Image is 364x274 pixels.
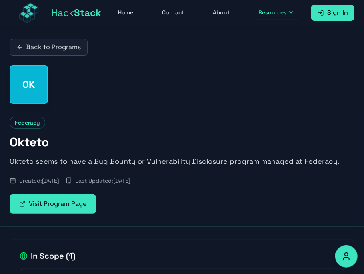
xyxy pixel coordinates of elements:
span: Last Updated: [DATE] [75,177,130,185]
span: Federacy [10,117,45,129]
button: Resources [254,5,299,20]
a: Sign In [311,5,354,21]
a: Back to Programs [10,39,88,56]
a: About [208,5,234,20]
a: Visit Program Page [10,194,96,214]
a: Home [113,5,138,20]
h1: Okteto [10,135,340,149]
span: Sign In [327,8,348,18]
button: Copy all in-scope items [332,250,344,262]
button: Accessibility Options [335,245,358,268]
h2: In Scope ( 1 ) [20,250,76,262]
span: Stack [74,6,101,19]
p: Okteto seems to have a Bug Bounty or Vulnerability Disclosure program managed at Federacy. [10,156,340,167]
span: Resources [258,8,286,16]
span: Hack [51,6,101,19]
span: Created: [DATE] [19,177,59,185]
a: Contact [157,5,189,20]
div: Okteto [10,65,48,104]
